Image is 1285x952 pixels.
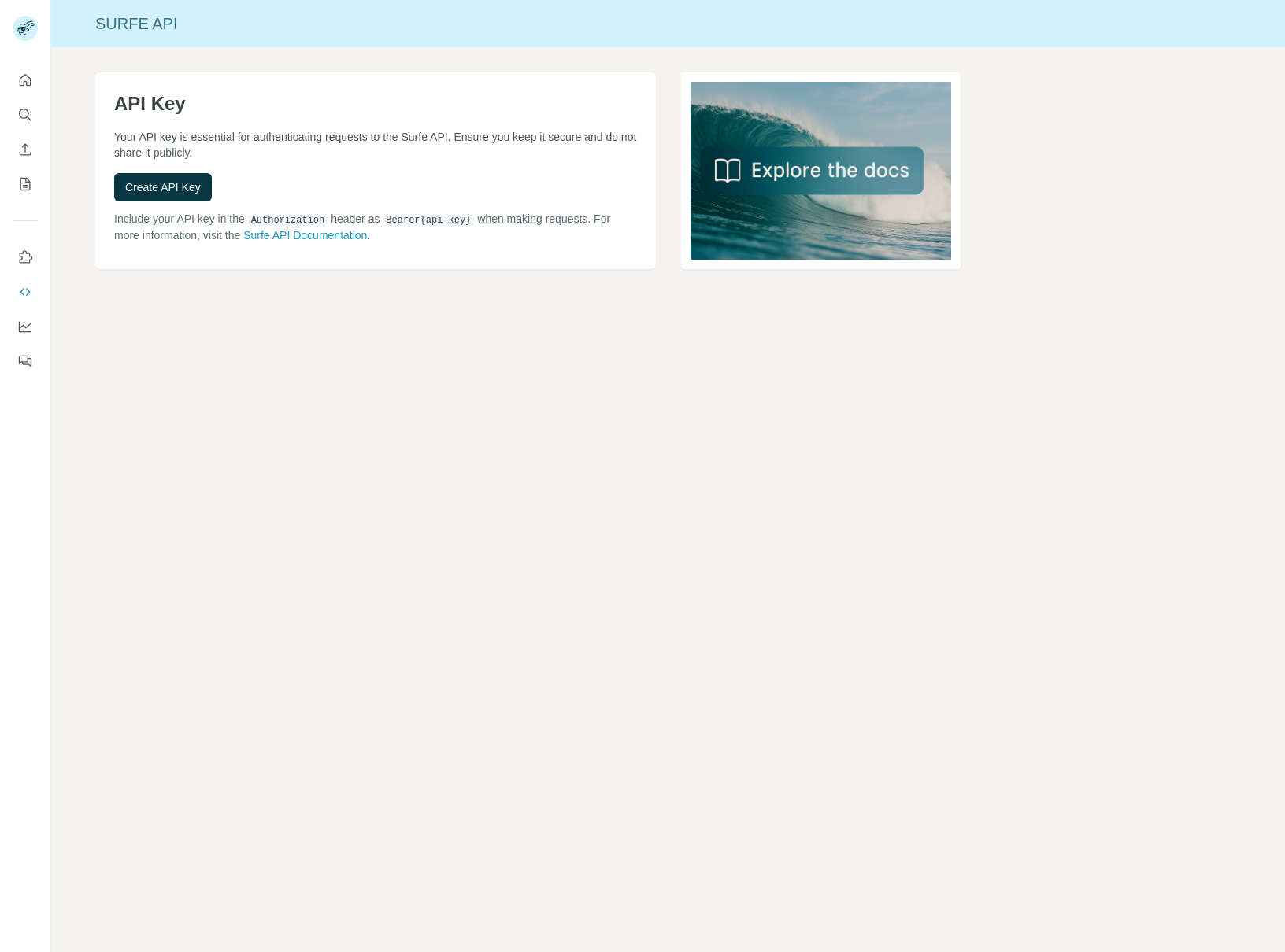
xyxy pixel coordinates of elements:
[114,91,637,116] h1: API Key
[125,179,201,195] span: Create API Key
[114,173,212,201] button: Create API Key
[51,13,1285,35] div: Surfe API
[383,215,474,226] code: Bearer {api-key}
[243,229,367,242] a: Surfe API Documentation
[13,347,38,375] button: Feedback
[13,135,38,164] button: Enrich CSV
[114,129,637,161] p: Your API key is essential for authenticating requests to the Surfe API. Ensure you keep it secure...
[114,211,637,243] p: Include your API key in the header as when making requests. For more information, visit the .
[13,170,38,198] button: My lists
[13,101,38,129] button: Search
[13,66,38,94] button: Quick start
[13,278,38,306] button: Use Surfe API
[13,312,38,341] button: Dashboard
[248,215,328,226] code: Authorization
[13,243,38,271] button: Use Surfe on LinkedIn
